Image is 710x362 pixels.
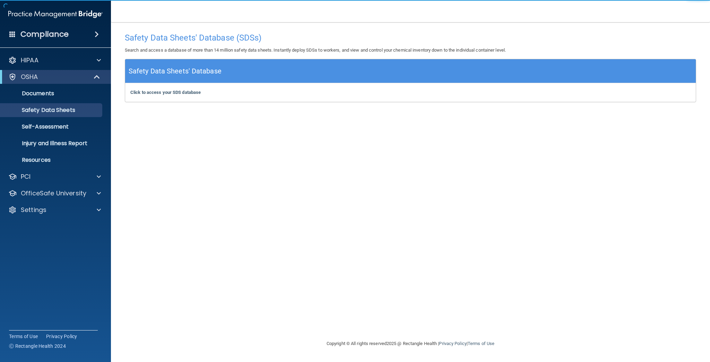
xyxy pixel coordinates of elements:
p: Safety Data Sheets [5,107,99,114]
a: Settings [8,206,101,214]
p: Settings [21,206,46,214]
a: HIPAA [8,56,101,64]
a: OSHA [8,73,101,81]
p: Resources [5,157,99,164]
span: Ⓒ Rectangle Health 2024 [9,343,66,350]
a: Terms of Use [468,341,494,346]
a: PCI [8,173,101,181]
a: OfficeSafe University [8,189,101,197]
p: Injury and Illness Report [5,140,99,147]
h4: Safety Data Sheets' Database (SDSs) [125,33,696,42]
a: Privacy Policy [439,341,466,346]
a: Privacy Policy [46,333,77,340]
h5: Safety Data Sheets' Database [129,65,222,77]
p: Self-Assessment [5,123,99,130]
img: PMB logo [8,7,103,21]
p: Documents [5,90,99,97]
p: Search and access a database of more than 14 million safety data sheets. Instantly deploy SDSs to... [125,46,696,54]
p: HIPAA [21,56,38,64]
a: Terms of Use [9,333,38,340]
a: Click to access your SDS database [130,90,201,95]
div: Copyright © All rights reserved 2025 @ Rectangle Health | | [284,333,537,355]
p: OfficeSafe University [21,189,86,197]
p: PCI [21,173,31,181]
p: OSHA [21,73,38,81]
h4: Compliance [20,29,69,39]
